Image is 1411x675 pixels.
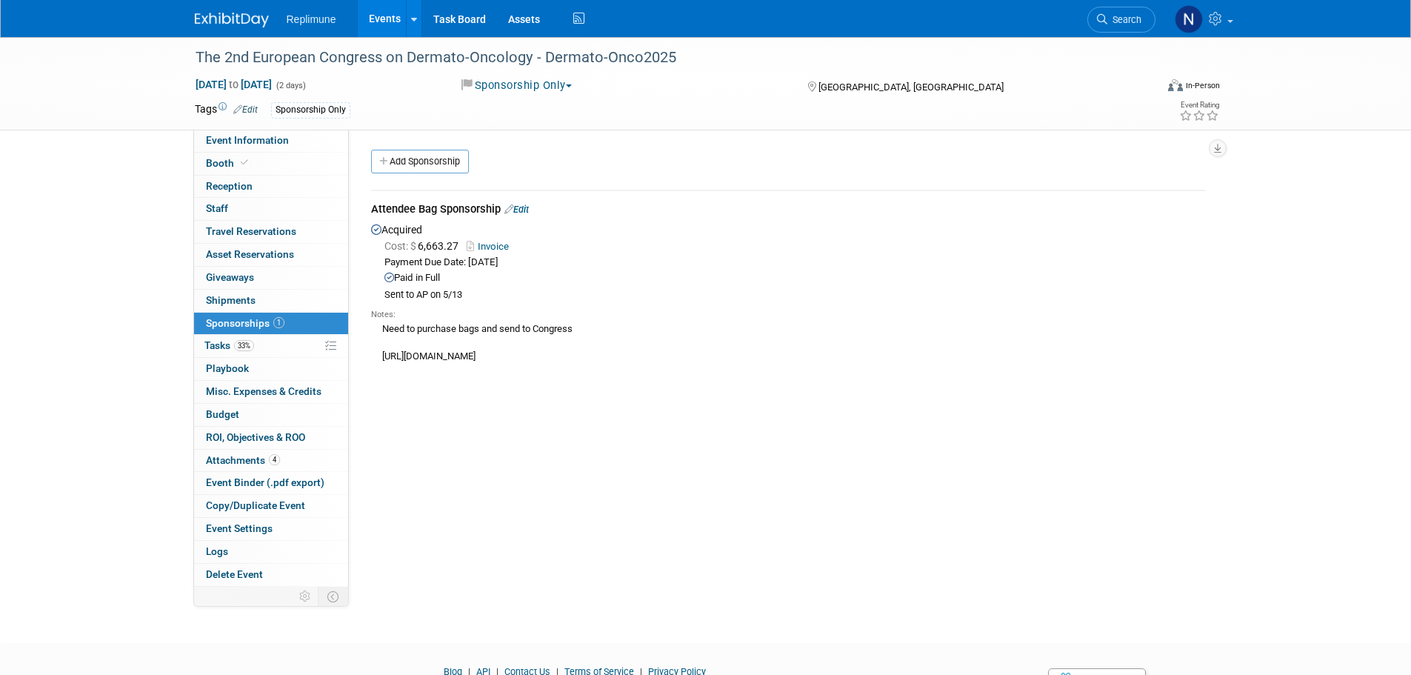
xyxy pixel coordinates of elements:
a: Delete Event [194,564,348,586]
div: Attendee Bag Sponsorship [371,202,1206,220]
td: Personalize Event Tab Strip [293,587,318,606]
div: Need to purchase bags and send to Congress [URL][DOMAIN_NAME] [371,321,1206,364]
div: Notes: [371,309,1206,321]
span: Event Binder (.pdf export) [206,476,324,488]
span: [DATE] [DATE] [195,78,273,91]
a: ROI, Objectives & ROO [194,427,348,449]
a: Giveaways [194,267,348,289]
span: Event Information [206,134,289,146]
a: Copy/Duplicate Event [194,495,348,517]
div: Event Rating [1179,102,1219,109]
span: Logs [206,545,228,557]
span: Asset Reservations [206,248,294,260]
span: Search [1107,14,1141,25]
a: Tasks33% [194,335,348,357]
div: In-Person [1185,80,1220,91]
div: Acquired [371,220,1206,368]
a: Budget [194,404,348,426]
img: ExhibitDay [195,13,269,27]
button: Sponsorship Only [456,78,578,93]
img: Nicole Schaeffner [1175,5,1203,33]
a: Event Settings [194,518,348,540]
a: Asset Reservations [194,244,348,266]
div: The 2nd European Congress on Dermato-Oncology - Dermato-Onco2025 [190,44,1133,71]
a: Attachments4 [194,450,348,472]
span: Reception [206,180,253,192]
span: ROI, Objectives & ROO [206,431,305,443]
a: Playbook [194,358,348,380]
a: Travel Reservations [194,221,348,243]
span: Budget [206,408,239,420]
a: Event Information [194,130,348,152]
span: to [227,79,241,90]
span: Delete Event [206,568,263,580]
a: Edit [504,204,529,215]
a: Staff [194,198,348,220]
span: 6,663.27 [384,240,464,252]
div: Event Format [1068,77,1221,99]
span: 33% [234,340,254,351]
span: Copy/Duplicate Event [206,499,305,511]
div: Paid in Full [384,271,1206,285]
a: Edit [233,104,258,115]
a: Logs [194,541,348,563]
td: Toggle Event Tabs [318,587,348,606]
a: Event Binder (.pdf export) [194,472,348,494]
a: Reception [194,176,348,198]
a: Booth [194,153,348,175]
a: Sponsorships1 [194,313,348,335]
a: Search [1087,7,1155,33]
span: Playbook [206,362,249,374]
span: 1 [273,317,284,328]
span: Travel Reservations [206,225,296,237]
span: (2 days) [275,81,306,90]
i: Booth reservation complete [241,159,248,167]
div: Sent to AP on 5/13 [384,289,1206,302]
span: Sponsorships [206,317,284,329]
div: Payment Due Date: [DATE] [384,256,1206,270]
span: Attachments [206,454,280,466]
span: Staff [206,202,228,214]
a: Misc. Expenses & Credits [194,381,348,403]
a: Shipments [194,290,348,312]
span: Shipments [206,294,256,306]
span: Giveaways [206,271,254,283]
a: Add Sponsorship [371,150,469,173]
span: Replimune [287,13,336,25]
a: Invoice [467,241,515,252]
span: Cost: $ [384,240,418,252]
td: Tags [195,102,258,119]
span: Booth [206,157,251,169]
div: Sponsorship Only [271,102,350,118]
span: [GEOGRAPHIC_DATA], [GEOGRAPHIC_DATA] [818,82,1004,93]
span: 4 [269,454,280,465]
span: Misc. Expenses & Credits [206,385,321,397]
span: Event Settings [206,522,273,534]
span: Tasks [204,339,254,351]
img: Format-Inperson.png [1168,79,1183,91]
